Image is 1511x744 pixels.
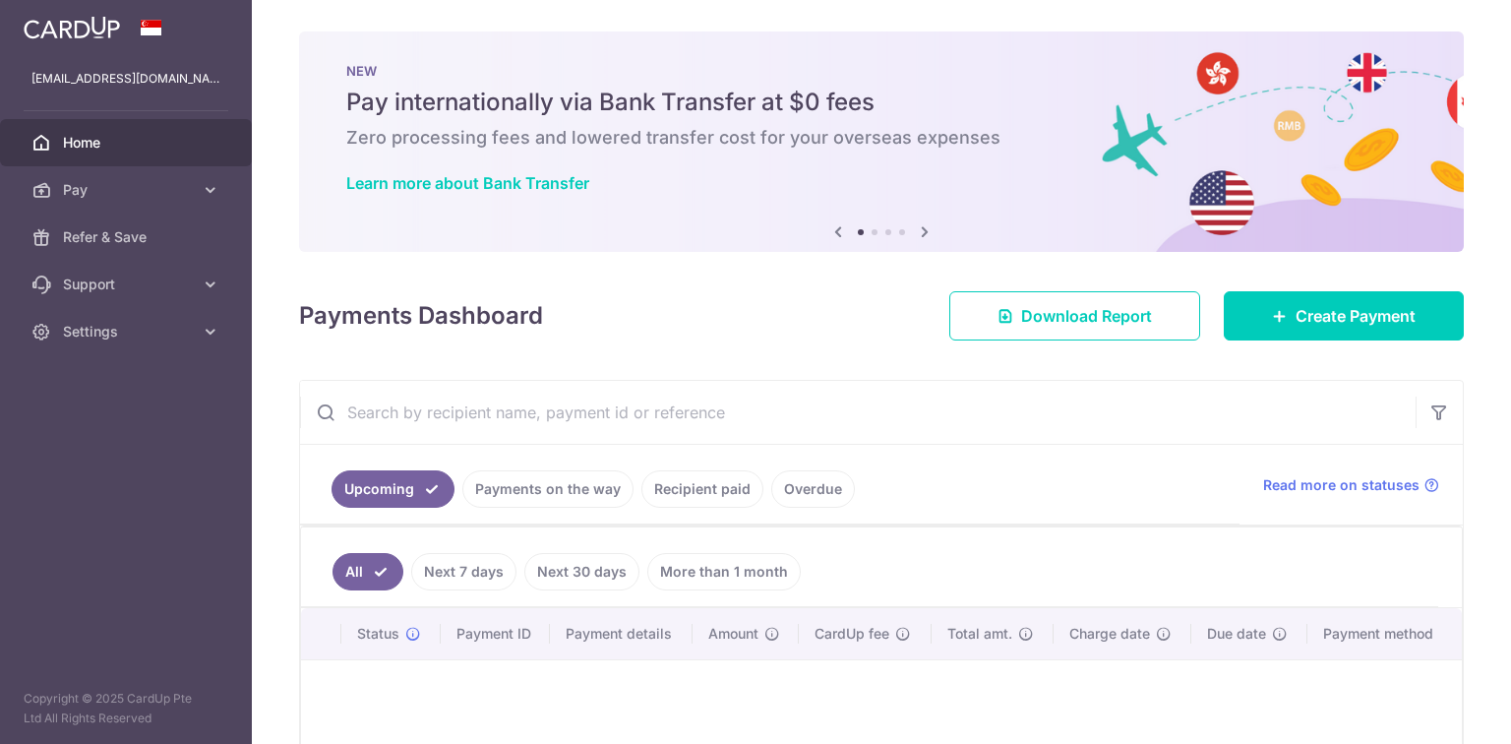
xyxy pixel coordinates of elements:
[411,553,516,590] a: Next 7 days
[63,227,193,247] span: Refer & Save
[332,470,454,508] a: Upcoming
[299,31,1464,252] img: Bank transfer banner
[1263,475,1439,495] a: Read more on statuses
[524,553,639,590] a: Next 30 days
[947,624,1012,644] span: Total amt.
[31,69,220,89] p: [EMAIL_ADDRESS][DOMAIN_NAME]
[63,180,193,200] span: Pay
[332,553,403,590] a: All
[346,126,1417,150] h6: Zero processing fees and lowered transfer cost for your overseas expenses
[550,608,693,659] th: Payment details
[1021,304,1152,328] span: Download Report
[441,608,551,659] th: Payment ID
[1296,304,1416,328] span: Create Payment
[462,470,634,508] a: Payments on the way
[300,381,1416,444] input: Search by recipient name, payment id or reference
[63,275,193,294] span: Support
[1224,291,1464,341] a: Create Payment
[708,624,758,644] span: Amount
[1307,608,1462,659] th: Payment method
[1207,624,1266,644] span: Due date
[1263,475,1420,495] span: Read more on statuses
[346,173,589,193] a: Learn more about Bank Transfer
[771,470,855,508] a: Overdue
[357,624,399,644] span: Status
[346,87,1417,118] h5: Pay internationally via Bank Transfer at $0 fees
[815,624,889,644] span: CardUp fee
[346,63,1417,79] p: NEW
[647,553,801,590] a: More than 1 month
[24,16,120,39] img: CardUp
[1069,624,1150,644] span: Charge date
[63,133,193,153] span: Home
[641,470,763,508] a: Recipient paid
[949,291,1200,341] a: Download Report
[299,298,543,334] h4: Payments Dashboard
[63,322,193,341] span: Settings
